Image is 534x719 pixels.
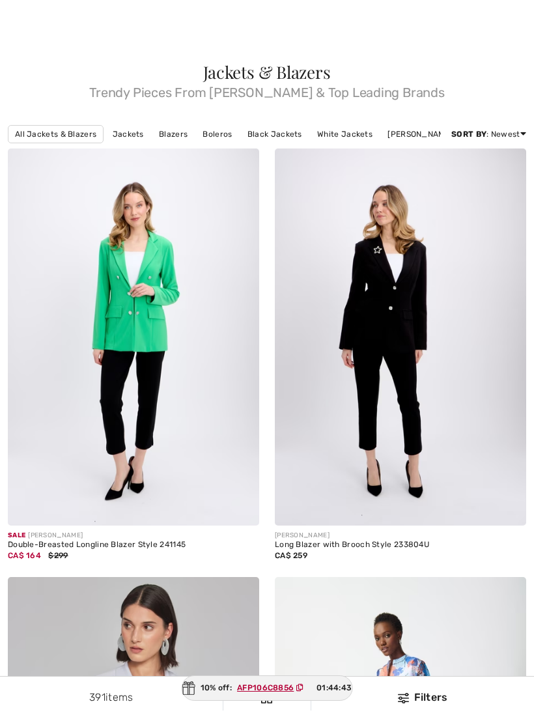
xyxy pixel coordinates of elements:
div: 10% off: [182,675,353,701]
div: : Newest [451,128,526,140]
span: Sale [8,531,25,539]
a: [PERSON_NAME] Jackets [381,126,492,143]
span: 391 [89,691,105,703]
a: Blazers [152,126,194,143]
div: Double-Breasted Longline Blazer Style 241145 [8,541,259,550]
a: Black Jackets [241,126,309,143]
span: Jackets & Blazers [203,61,330,83]
span: CA$ 164 [8,551,41,560]
a: Boleros [196,126,238,143]
span: Trendy Pieces From [PERSON_NAME] & Top Leading Brands [8,81,526,99]
div: [PERSON_NAME] [275,531,526,541]
a: White Jackets [311,126,379,143]
img: Long Blazer with Brooch Style 233804U. Black [275,148,526,526]
a: All Jackets & Blazers [8,125,104,143]
ins: AFP106C8856 [237,683,294,692]
img: Gift.svg [182,681,195,695]
div: [PERSON_NAME] [8,531,259,541]
span: 01:44:43 [316,682,352,694]
a: Jackets [106,126,150,143]
strong: Sort By [451,130,486,139]
span: CA$ 259 [275,551,307,560]
div: Long Blazer with Brooch Style 233804U [275,541,526,550]
span: $299 [48,551,68,560]
img: Double-Breasted Longline Blazer Style 241145. Island green [8,148,259,526]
